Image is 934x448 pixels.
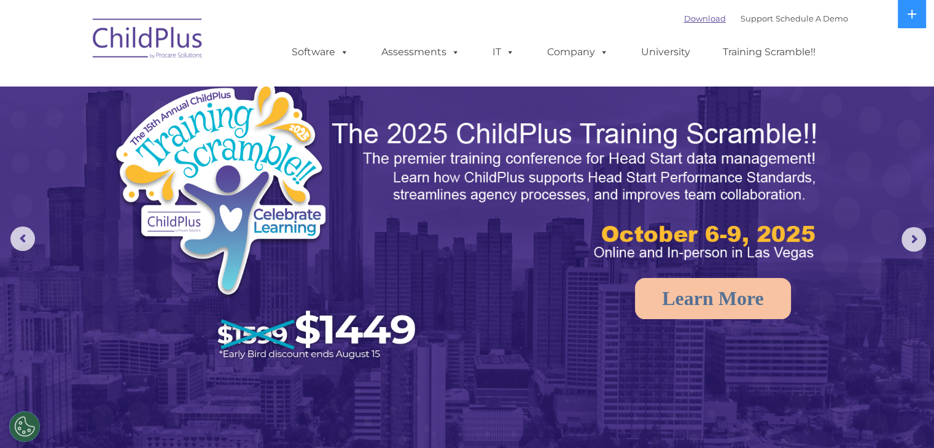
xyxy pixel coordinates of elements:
[87,10,209,71] img: ChildPlus by Procare Solutions
[171,81,208,90] span: Last name
[741,14,773,23] a: Support
[171,131,223,141] span: Phone number
[9,411,40,442] button: Cookies Settings
[635,278,791,319] a: Learn More
[734,315,934,448] iframe: Chat Widget
[684,14,726,23] a: Download
[710,40,828,64] a: Training Scramble!!
[369,40,472,64] a: Assessments
[776,14,848,23] a: Schedule A Demo
[279,40,361,64] a: Software
[629,40,702,64] a: University
[480,40,527,64] a: IT
[535,40,621,64] a: Company
[684,14,848,23] font: |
